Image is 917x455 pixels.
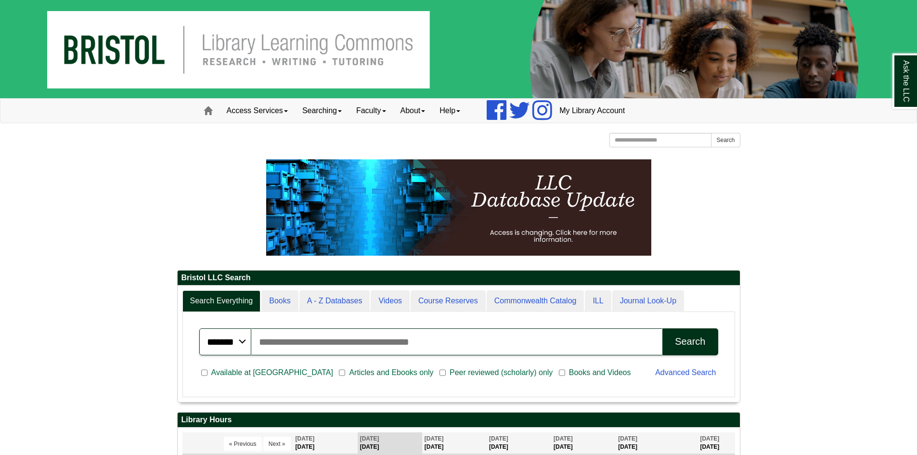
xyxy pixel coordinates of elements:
[220,99,295,123] a: Access Services
[393,99,433,123] a: About
[349,99,393,123] a: Faculty
[439,368,446,377] input: Peer reviewed (scholarly) only
[295,99,349,123] a: Searching
[178,271,740,286] h2: Bristol LLC Search
[422,432,487,454] th: [DATE]
[565,367,635,378] span: Books and Videos
[711,133,740,147] button: Search
[616,432,697,454] th: [DATE]
[178,413,740,428] h2: Library Hours
[411,290,486,312] a: Course Reserves
[487,432,551,454] th: [DATE]
[299,290,370,312] a: A - Z Databases
[585,290,611,312] a: ILL
[432,99,467,123] a: Help
[700,435,719,442] span: [DATE]
[201,368,207,377] input: Available at [GEOGRAPHIC_DATA]
[655,368,716,377] a: Advanced Search
[612,290,684,312] a: Journal Look-Up
[358,432,422,454] th: [DATE]
[345,367,437,378] span: Articles and Ebooks only
[293,432,358,454] th: [DATE]
[662,328,718,355] button: Search
[697,432,735,454] th: [DATE]
[489,435,508,442] span: [DATE]
[360,435,379,442] span: [DATE]
[263,437,291,451] button: Next »
[261,290,298,312] a: Books
[552,99,632,123] a: My Library Account
[554,435,573,442] span: [DATE]
[551,432,616,454] th: [DATE]
[559,368,565,377] input: Books and Videos
[618,435,637,442] span: [DATE]
[339,368,345,377] input: Articles and Ebooks only
[487,290,584,312] a: Commonwealth Catalog
[207,367,337,378] span: Available at [GEOGRAPHIC_DATA]
[371,290,410,312] a: Videos
[446,367,556,378] span: Peer reviewed (scholarly) only
[675,336,705,347] div: Search
[425,435,444,442] span: [DATE]
[296,435,315,442] span: [DATE]
[266,159,651,256] img: HTML tutorial
[224,437,262,451] button: « Previous
[182,290,261,312] a: Search Everything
